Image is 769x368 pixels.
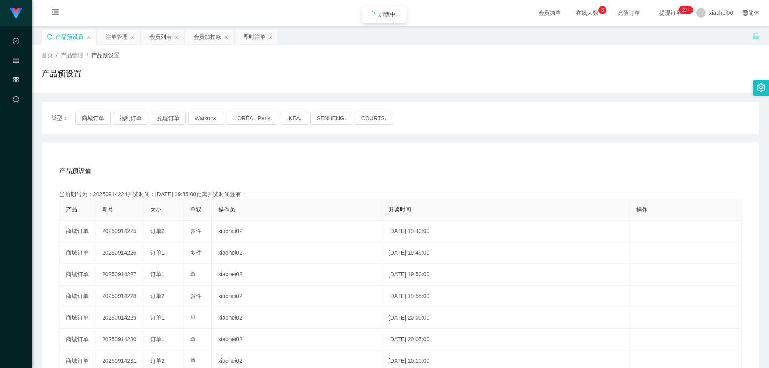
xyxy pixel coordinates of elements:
td: xiaohei02 [212,242,382,264]
td: 20250914230 [96,329,144,350]
span: 单 [190,358,196,364]
span: 大小 [150,206,161,213]
div: 产品预设置 [56,29,84,44]
i: 图标: setting [757,83,765,92]
span: 数据中心 [13,38,19,110]
td: 商城订单 [60,329,96,350]
i: 图标: close [268,35,273,40]
div: 会员加扣款 [193,29,221,44]
button: IKEA. [281,112,308,125]
span: 订单2 [150,293,165,299]
td: 商城订单 [60,264,96,286]
div: 当前期号为：20250914224开奖时间：[DATE] 19:35:00距离开奖时间还有： [59,190,742,199]
i: 图标: close [224,35,229,40]
button: 福利订单 [113,112,148,125]
sup: 1194 [678,6,693,14]
span: 产品 [66,206,77,213]
span: 操作 [636,206,648,213]
span: 单双 [190,206,201,213]
i: 图标: global [743,10,748,16]
span: 加载中... [378,11,400,18]
h1: 产品预设置 [42,68,82,80]
td: xiaohei02 [212,264,382,286]
td: xiaohei02 [212,286,382,307]
i: 图标: close [86,35,91,40]
i: 图标: unlock [752,32,759,40]
button: COURTS. [355,112,393,125]
div: 即时注单 [243,29,266,44]
span: 订单1 [150,271,165,278]
span: 类型： [51,112,75,125]
span: 订单2 [150,358,165,364]
a: 图标: dashboard平台首页 [13,91,19,172]
td: xiaohei02 [212,307,382,329]
span: 订单1 [150,336,165,342]
span: 单 [190,271,196,278]
td: [DATE] 19:45:00 [382,242,630,264]
i: 图标: check-circle-o [13,34,19,50]
td: 20250914227 [96,264,144,286]
td: [DATE] 19:55:00 [382,286,630,307]
td: 20250914228 [96,286,144,307]
span: 产品管理 [61,52,83,58]
td: 商城订单 [60,307,96,329]
span: 产品管理 [13,77,19,148]
td: 20250914225 [96,221,144,242]
span: 开奖时间 [389,206,411,213]
span: 首页 [42,52,53,58]
span: 订单1 [150,249,165,256]
td: 20250914226 [96,242,144,264]
span: 产品预设置 [91,52,119,58]
button: Watsons. [188,112,224,125]
span: 提现订单 [655,10,686,16]
i: 图标: close [130,35,135,40]
i: 图标: menu-unfold [42,0,69,26]
td: 20250914229 [96,307,144,329]
div: 注单管理 [105,29,128,44]
i: icon: loading [369,11,375,18]
button: L'ORÉAL Paris. [227,112,278,125]
span: 单 [190,314,196,321]
div: 会员列表 [149,29,172,44]
td: [DATE] 19:50:00 [382,264,630,286]
td: [DATE] 20:00:00 [382,307,630,329]
button: 兑现订单 [151,112,186,125]
span: 会员管理 [13,58,19,129]
i: 图标: close [174,35,179,40]
span: / [56,52,58,58]
span: 多件 [190,249,201,256]
td: 商城订单 [60,286,96,307]
td: [DATE] 19:40:00 [382,221,630,242]
td: xiaohei02 [212,329,382,350]
button: 商城订单 [75,112,111,125]
span: 多件 [190,228,201,234]
td: xiaohei02 [212,221,382,242]
span: 充值订单 [614,10,644,16]
span: 单 [190,336,196,342]
td: 商城订单 [60,242,96,264]
span: 在线人数 [572,10,602,16]
button: SENHENG. [310,112,352,125]
p: 3 [601,6,604,14]
span: / [87,52,88,58]
i: 图标: table [13,54,19,70]
span: 期号 [102,206,113,213]
span: 多件 [190,293,201,299]
td: 商城订单 [60,221,96,242]
span: 操作员 [218,206,235,213]
sup: 3 [598,6,606,14]
span: 订单1 [150,314,165,321]
td: [DATE] 20:05:00 [382,329,630,350]
i: 图标: sync [47,34,52,40]
span: 订单2 [150,228,165,234]
img: logo.9652507e.png [10,8,22,19]
i: 图标: appstore-o [13,73,19,89]
span: 产品预设值 [59,166,91,176]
